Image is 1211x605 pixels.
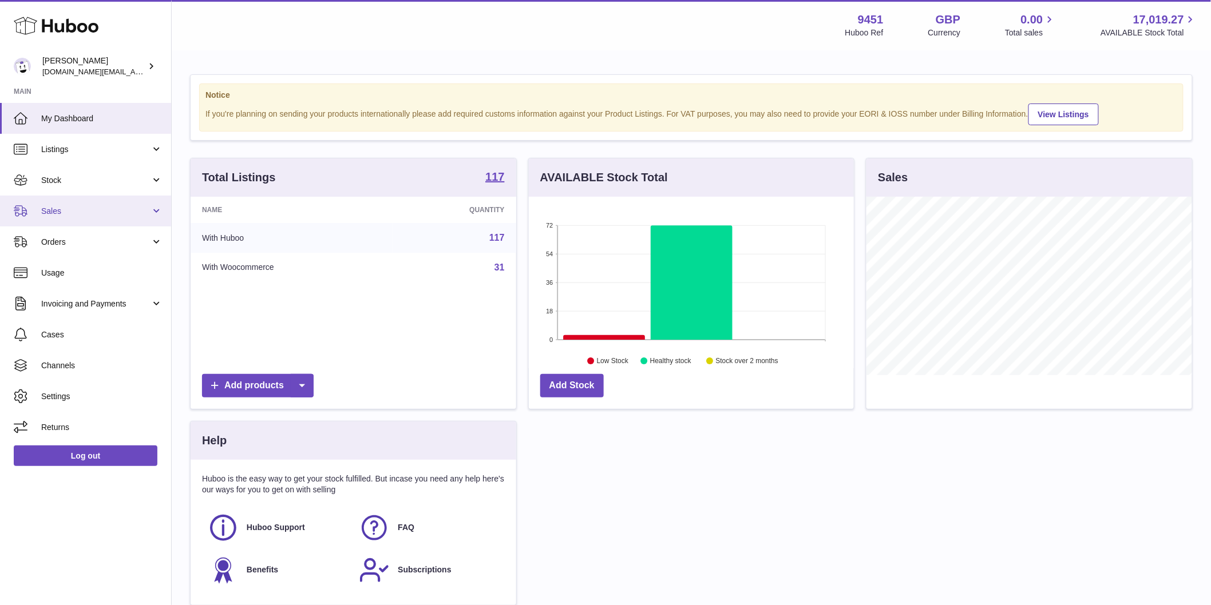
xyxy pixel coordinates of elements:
[546,250,553,257] text: 54
[41,360,163,371] span: Channels
[1028,104,1099,125] a: View Listings
[205,102,1177,125] div: If you're planning on sending your products internationally please add required customs informati...
[41,298,151,309] span: Invoicing and Payments
[549,336,553,343] text: 0
[1005,12,1056,38] a: 0.00 Total sales
[485,171,504,185] a: 117
[597,357,629,365] text: Low Stock
[359,512,498,543] a: FAQ
[14,58,31,75] img: amir.ch@gmail.com
[485,171,504,182] strong: 117
[845,27,884,38] div: Huboo Ref
[393,197,516,223] th: Quantity
[858,12,884,27] strong: 9451
[41,113,163,124] span: My Dashboard
[1021,12,1043,27] span: 0.00
[540,170,668,185] h3: AVAILABLE Stock Total
[191,223,393,253] td: With Huboo
[546,279,553,286] text: 36
[202,374,314,397] a: Add products
[41,237,151,248] span: Orders
[936,12,960,27] strong: GBP
[41,329,163,340] span: Cases
[42,67,228,76] span: [DOMAIN_NAME][EMAIL_ADDRESS][DOMAIN_NAME]
[398,522,414,533] span: FAQ
[202,170,276,185] h3: Total Listings
[205,90,1177,101] strong: Notice
[1101,12,1197,38] a: 17,019.27 AVAILABLE Stock Total
[41,144,151,155] span: Listings
[14,445,157,466] a: Log out
[247,522,305,533] span: Huboo Support
[41,175,151,186] span: Stock
[650,357,692,365] text: Healthy stock
[878,170,908,185] h3: Sales
[716,357,778,365] text: Stock over 2 months
[42,55,145,77] div: [PERSON_NAME]
[359,555,498,586] a: Subscriptions
[191,253,393,282] td: With Woocommerce
[546,308,553,315] text: 18
[247,564,278,575] span: Benefits
[494,262,505,272] a: 31
[202,473,505,495] p: Huboo is the easy way to get your stock fulfilled. But incase you need any help here's our ways f...
[208,512,347,543] a: Huboo Support
[1101,27,1197,38] span: AVAILABLE Stock Total
[202,433,227,448] h3: Help
[398,564,451,575] span: Subscriptions
[41,422,163,433] span: Returns
[540,374,604,397] a: Add Stock
[41,206,151,217] span: Sales
[928,27,961,38] div: Currency
[41,268,163,278] span: Usage
[41,391,163,402] span: Settings
[191,197,393,223] th: Name
[1133,12,1184,27] span: 17,019.27
[208,555,347,586] a: Benefits
[1005,27,1056,38] span: Total sales
[489,233,505,242] a: 117
[546,222,553,229] text: 72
